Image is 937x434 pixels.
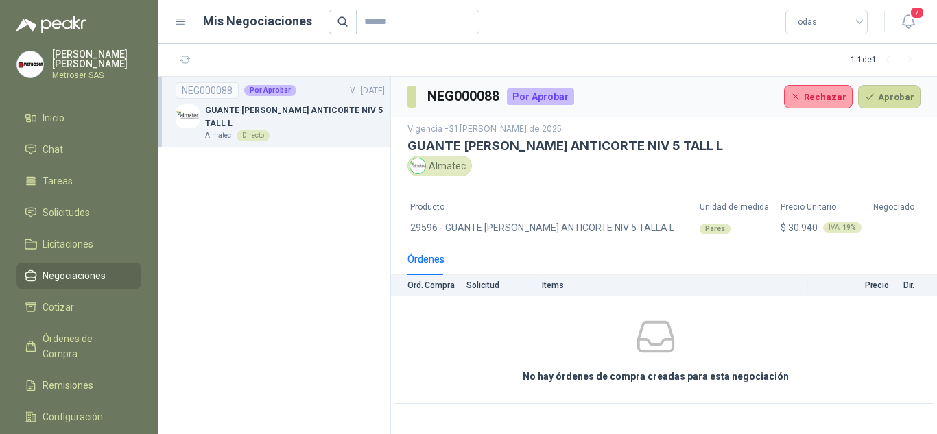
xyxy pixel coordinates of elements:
[43,142,63,157] span: Chat
[43,300,74,315] span: Cotizar
[784,85,853,108] button: Rechazar
[823,222,862,233] div: IVA
[542,275,808,296] th: Items
[697,198,777,217] th: Unidad de medida
[17,51,43,77] img: Company Logo
[407,252,444,267] div: Órdenes
[43,409,103,424] span: Configuración
[523,369,789,384] h3: No hay órdenes de compra creadas para esta negociación
[16,326,141,367] a: Órdenes de Compra
[808,275,897,296] th: Precio
[237,130,270,141] div: Directo
[16,372,141,398] a: Remisiones
[43,110,64,125] span: Inicio
[407,138,921,153] h3: GUANTE [PERSON_NAME] ANTICORTE NIV 5 TALL L
[897,275,937,296] th: Dir.
[16,200,141,226] a: Solicitudes
[778,198,870,217] th: Precio Unitario
[842,224,856,231] b: 19 %
[203,12,312,31] h1: Mis Negociaciones
[16,105,141,131] a: Inicio
[16,263,141,289] a: Negociaciones
[910,6,925,19] span: 7
[52,71,141,80] p: Metroser SAS
[16,168,141,194] a: Tareas
[176,104,200,128] img: Company Logo
[16,294,141,320] a: Cotizar
[205,104,385,130] p: GUANTE [PERSON_NAME] ANTICORTE NIV 5 TALL L
[858,85,921,108] button: Aprobar
[407,198,697,217] th: Producto
[244,85,296,96] div: Por Aprobar
[410,158,425,173] img: Company Logo
[391,275,466,296] th: Ord. Compra
[16,136,141,162] a: Chat
[896,10,921,34] button: 7
[16,231,141,257] a: Licitaciones
[176,82,385,141] a: NEG000088Por AprobarV. -[DATE] Company LogoGUANTE [PERSON_NAME] ANTICORTE NIV 5 TALL LAlmatecDirecto
[52,49,141,69] p: [PERSON_NAME] [PERSON_NAME]
[466,275,542,296] th: Solicitud
[43,173,73,189] span: Tareas
[43,378,93,393] span: Remisiones
[700,224,731,234] div: Pares
[43,331,128,361] span: Órdenes de Compra
[870,198,921,217] th: Negociado
[794,12,859,32] span: Todas
[43,205,90,220] span: Solicitudes
[851,49,921,71] div: 1 - 1 de 1
[176,82,239,99] div: NEG000088
[410,220,674,235] span: 29596 - GUANTE [PERSON_NAME] ANTICORTE NIV 5 TALLA L
[407,123,921,136] p: Vigencia - 31 [PERSON_NAME] de 2025
[507,88,574,105] div: Por Aprobar
[43,268,106,283] span: Negociaciones
[781,220,818,235] span: $ 30.940
[16,404,141,430] a: Configuración
[350,86,385,95] span: V. - [DATE]
[427,86,501,107] h3: NEG000088
[205,130,231,141] p: Almatec
[43,237,93,252] span: Licitaciones
[16,16,86,33] img: Logo peakr
[407,156,472,176] div: Almatec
